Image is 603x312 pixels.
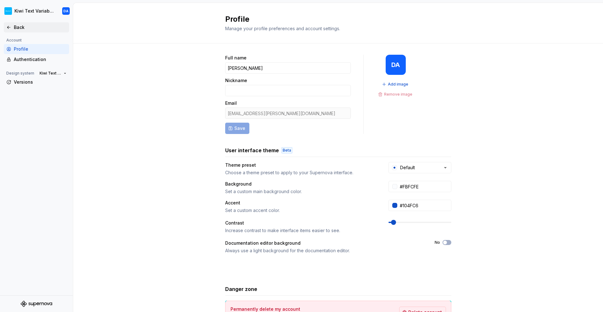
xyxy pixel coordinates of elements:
[14,24,67,31] div: Back
[225,207,377,214] div: Set a custom accent color.
[4,7,12,15] img: d371eef3-2eda-4061-b06c-7b16b4c0b535.png
[14,8,55,14] div: Kiwi Text Variables
[14,79,67,85] div: Versions
[225,100,237,106] label: Email
[225,77,247,84] label: Nickname
[225,188,377,195] div: Set a custom main background color.
[4,36,24,44] div: Account
[4,22,69,32] a: Back
[388,162,451,173] button: Default
[4,44,69,54] a: Profile
[21,301,52,307] svg: Supernova Logo
[14,46,67,52] div: Profile
[225,220,377,226] div: Contrast
[380,80,411,89] button: Add image
[40,71,61,76] span: Kiwi Text Variables
[225,14,444,24] h2: Profile
[225,26,340,31] span: Manage your profile preferences and account settings.
[1,4,72,18] button: Kiwi Text VariablesDA
[397,181,451,192] input: #FFFFFF
[225,170,377,176] div: Choose a theme preset to apply to your Supernova interface.
[391,62,400,67] div: DA
[435,240,440,245] label: No
[388,82,408,87] span: Add image
[225,248,423,254] div: Always use a light background for the documentation editor.
[4,77,69,87] a: Versions
[4,54,69,64] a: Authentication
[397,200,451,211] input: #104FC6
[400,164,415,171] div: Default
[281,147,292,153] div: Beta
[63,8,68,14] div: DA
[225,55,247,61] label: Full name
[225,181,377,187] div: Background
[4,70,37,77] div: Design system
[14,56,67,63] div: Authentication
[225,285,257,293] h3: Danger zone
[225,162,377,168] div: Theme preset
[225,227,377,234] div: Increase contrast to make interface items easier to see.
[225,147,279,154] h3: User interface theme
[225,240,423,246] div: Documentation editor background
[225,200,377,206] div: Accent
